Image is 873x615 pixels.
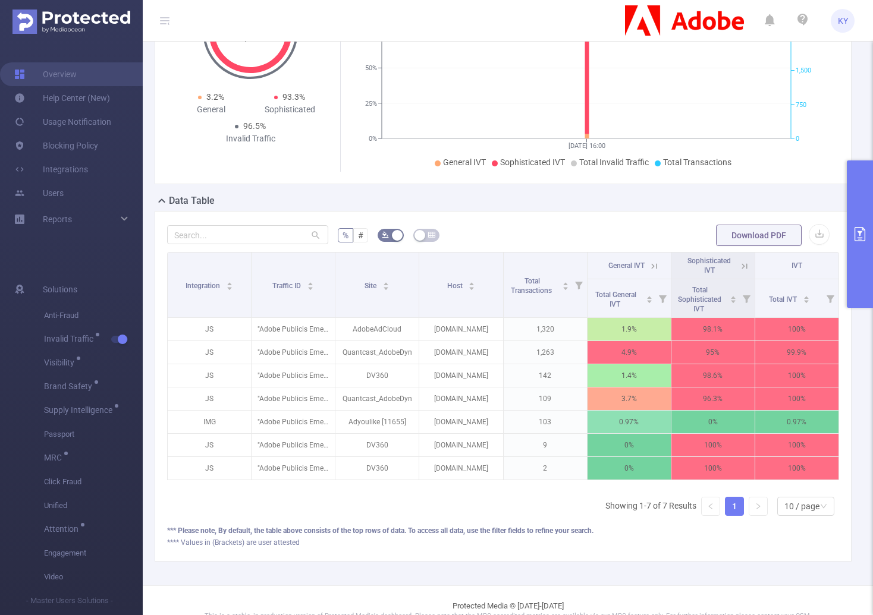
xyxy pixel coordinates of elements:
span: Site [365,282,378,290]
p: 1,320 [504,318,587,340]
i: icon: table [428,231,435,238]
p: 109 [504,387,587,410]
p: 100% [755,318,839,340]
a: 1 [726,497,743,515]
p: Quantcast_AdobeDyn [335,341,419,364]
i: icon: caret-up [307,280,314,284]
tspan: 0 [796,135,799,143]
p: [DOMAIN_NAME] [419,387,503,410]
i: icon: caret-up [469,280,475,284]
tspan: [DATE] 16:00 [568,142,605,150]
span: General IVT [443,157,486,167]
div: Invalid Traffic [211,133,290,145]
div: General [172,103,250,116]
a: Users [14,181,64,205]
i: icon: left [707,503,714,510]
span: Host [447,282,464,290]
p: JS [168,434,251,456]
p: 100% [755,364,839,387]
p: 100% [755,387,839,410]
div: **** Values in (Brackets) are user attested [167,537,839,548]
p: 3.7% [588,387,671,410]
span: Unified [44,494,143,518]
div: Sophisticated [250,103,329,116]
i: icon: caret-down [803,298,809,302]
i: icon: caret-down [383,285,390,289]
div: *** Please note, By default, the table above consists of the top rows of data. To access all data... [167,525,839,536]
i: icon: caret-down [469,285,475,289]
p: "Adobe Publicis Emea Tier 1" [27133] [252,341,335,364]
div: Sort [382,280,390,288]
i: icon: down [820,503,827,511]
i: Filter menu [570,253,587,317]
i: Filter menu [738,279,755,317]
p: 100% [671,457,755,480]
p: 142 [504,364,587,387]
tspan: 25% [365,100,377,108]
h2: Data Table [169,194,215,208]
li: 1 [725,497,744,516]
i: icon: caret-up [730,294,736,298]
div: Sort [226,280,233,288]
button: Download PDF [716,225,802,246]
p: IMG [168,411,251,433]
p: [DOMAIN_NAME] [419,411,503,433]
a: Help Center (New) [14,86,110,110]
div: Sort [803,294,810,301]
img: Protected Media [12,10,130,34]
p: DV360 [335,434,419,456]
span: 93.3% [282,92,305,102]
p: DV360 [335,457,419,480]
p: "Adobe Publicis Emea Tier 1" [27133] [252,318,335,340]
tspan: 0% [369,135,377,143]
a: Integrations [14,157,88,181]
i: icon: caret-up [803,294,809,298]
li: Showing 1-7 of 7 Results [605,497,696,516]
span: Passport [44,422,143,446]
p: [DOMAIN_NAME] [419,457,503,480]
span: Total Invalid Traffic [579,157,649,167]
p: DV360 [335,364,419,387]
span: Total General IVT [595,291,636,308]
span: MRC [44,453,66,462]
span: 96.5% [243,121,266,131]
span: Integration [186,282,222,290]
p: [DOMAIN_NAME] [419,434,503,456]
span: Brand Safety [44,382,96,390]
p: 4.9% [588,341,671,364]
span: Traffic ID [272,282,303,290]
p: 1.9% [588,318,671,340]
p: "Adobe Publicis Emea Tier 3" [34289] [252,434,335,456]
span: % [343,231,348,240]
i: icon: caret-up [646,294,652,298]
p: 100% [755,457,839,480]
div: Sort [730,294,737,301]
p: "Adobe Publicis Emea Tier 2" [34288] [252,457,335,480]
p: JS [168,318,251,340]
span: Total Transactions [511,277,554,295]
span: IVT [792,261,802,270]
tspan: 50% [365,65,377,72]
p: Adyoulike [11655] [335,411,419,433]
p: "Adobe Publicis Emea Tier 1" [27133] [252,411,335,433]
p: 1.4% [588,364,671,387]
p: JS [168,341,251,364]
p: 1,263 [504,341,587,364]
p: JS [168,387,251,410]
span: Anti-Fraud [44,304,143,327]
span: 3.2% [206,92,224,102]
span: Video [44,565,143,589]
span: Invalid Traffic [44,335,98,343]
span: Reports [43,215,72,224]
p: 100% [755,434,839,456]
i: icon: caret-down [307,285,314,289]
i: Filter menu [654,279,671,317]
tspan: 1,500 [796,67,811,75]
span: Total Sophisticated IVT [678,286,721,313]
i: icon: caret-down [562,285,569,289]
span: Sophisticated IVT [500,157,565,167]
span: # [358,231,363,240]
a: Overview [14,62,77,86]
p: 99.9% [755,341,839,364]
p: JS [168,457,251,480]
